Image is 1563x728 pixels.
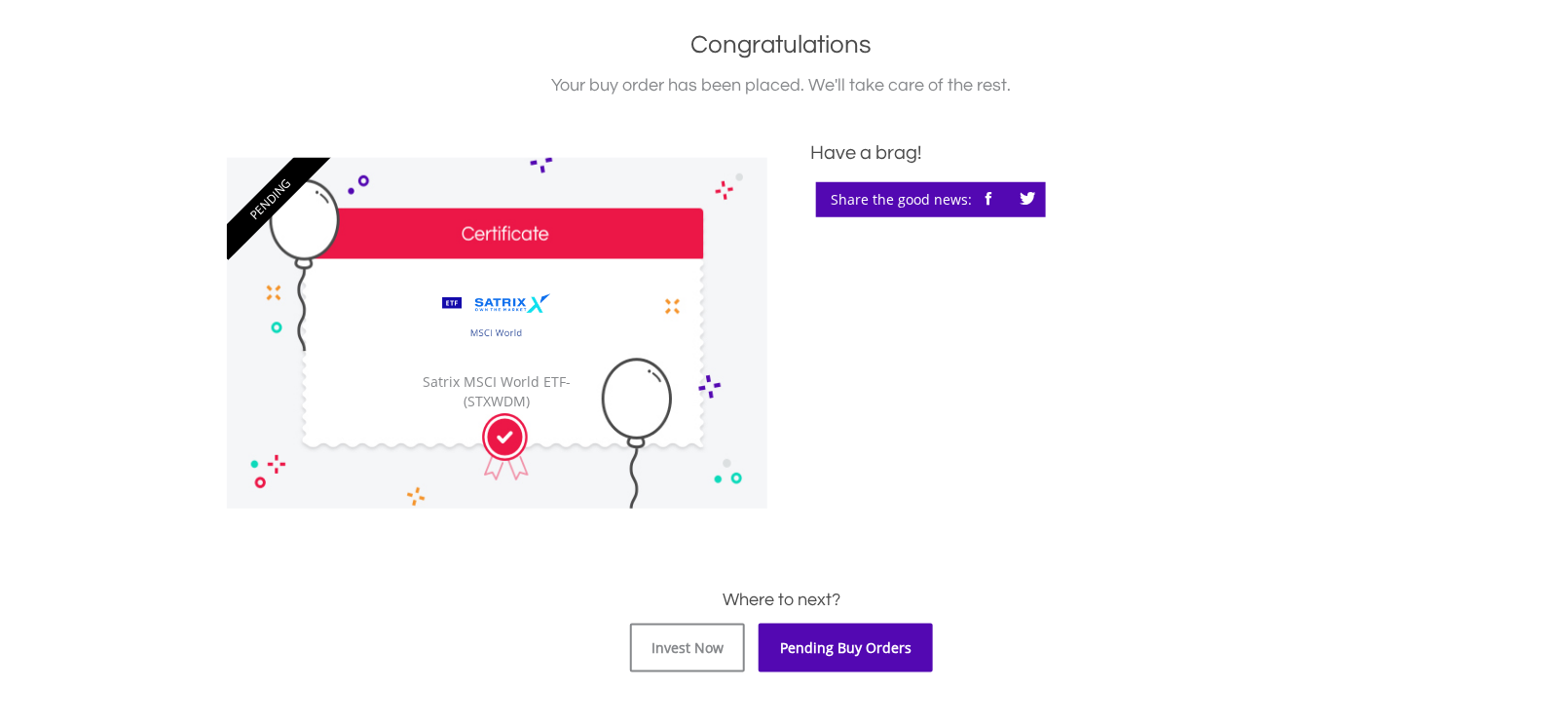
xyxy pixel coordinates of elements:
h1: Congratulations [227,27,1337,62]
div: Satrix MSCI World ETF [402,372,591,411]
span: - (STXWDM) [464,372,571,410]
img: TFSA.STXWDM.png [426,275,568,363]
a: Pending Buy Orders [759,624,933,672]
a: Invest Now [630,624,745,672]
div: Have a brag! [811,138,1337,168]
div: Share the good news: [816,182,1046,217]
div: Your buy order has been placed. We'll take care of the rest. [227,72,1337,99]
h3: Where to next? [227,587,1337,614]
